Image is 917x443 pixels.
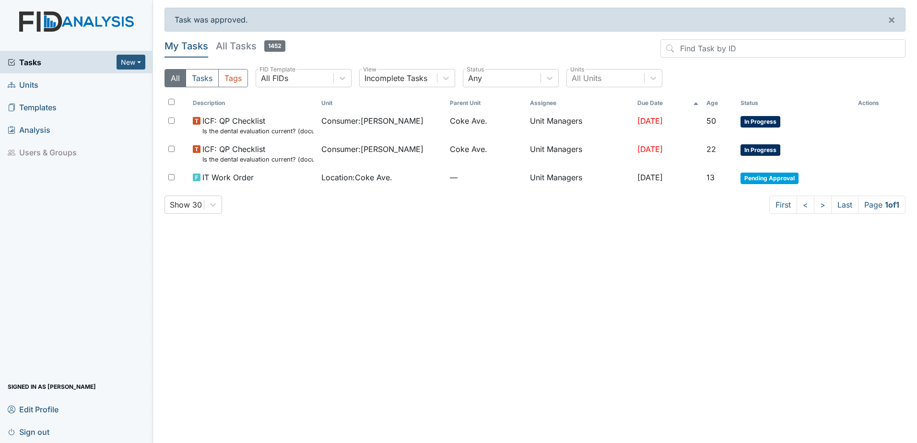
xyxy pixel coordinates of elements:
[769,196,905,214] nav: task-pagination
[885,200,899,210] strong: 1 of 1
[8,379,96,394] span: Signed in as [PERSON_NAME]
[878,8,905,31] button: ×
[165,69,248,87] div: Type filter
[858,196,905,214] span: Page
[216,39,285,53] h5: All Tasks
[526,111,633,140] td: Unit Managers
[202,127,314,136] small: Is the dental evaluation current? (document the date, oral rating, and goal # if needed in the co...
[637,144,663,154] span: [DATE]
[450,143,487,155] span: Coke Ave.
[741,173,799,184] span: Pending Approval
[165,39,208,53] h5: My Tasks
[321,172,392,183] span: Location : Coke Ave.
[261,72,288,84] div: All FIDs
[526,168,633,188] td: Unit Managers
[8,402,59,417] span: Edit Profile
[170,199,202,210] div: Show 30
[202,155,314,164] small: Is the dental evaluation current? (document the date, oral rating, and goal # if needed in the co...
[526,140,633,168] td: Unit Managers
[8,122,50,137] span: Analysis
[634,95,703,111] th: Toggle SortBy
[321,143,423,155] span: Consumer : [PERSON_NAME]
[321,115,423,127] span: Consumer : [PERSON_NAME]
[797,196,814,214] a: <
[8,100,57,115] span: Templates
[8,424,49,439] span: Sign out
[186,69,219,87] button: Tasks
[769,196,797,214] a: First
[706,116,716,126] span: 50
[572,72,601,84] div: All Units
[317,95,446,111] th: Toggle SortBy
[814,196,832,214] a: >
[8,77,38,92] span: Units
[637,173,663,182] span: [DATE]
[264,40,285,52] span: 1452
[218,69,248,87] button: Tags
[202,172,254,183] span: IT Work Order
[703,95,737,111] th: Toggle SortBy
[165,69,186,87] button: All
[468,72,482,84] div: Any
[202,143,314,164] span: ICF: QP Checklist Is the dental evaluation current? (document the date, oral rating, and goal # i...
[8,57,117,68] a: Tasks
[706,173,715,182] span: 13
[117,55,145,70] button: New
[888,12,895,26] span: ×
[202,115,314,136] span: ICF: QP Checklist Is the dental evaluation current? (document the date, oral rating, and goal # i...
[737,95,854,111] th: Toggle SortBy
[364,72,427,84] div: Incomplete Tasks
[637,116,663,126] span: [DATE]
[165,8,905,32] div: Task was approved.
[660,39,905,58] input: Find Task by ID
[450,172,523,183] span: —
[446,95,527,111] th: Toggle SortBy
[831,196,858,214] a: Last
[450,115,487,127] span: Coke Ave.
[706,144,716,154] span: 22
[854,95,902,111] th: Actions
[189,95,317,111] th: Toggle SortBy
[168,99,175,105] input: Toggle All Rows Selected
[741,116,780,128] span: In Progress
[526,95,633,111] th: Assignee
[741,144,780,156] span: In Progress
